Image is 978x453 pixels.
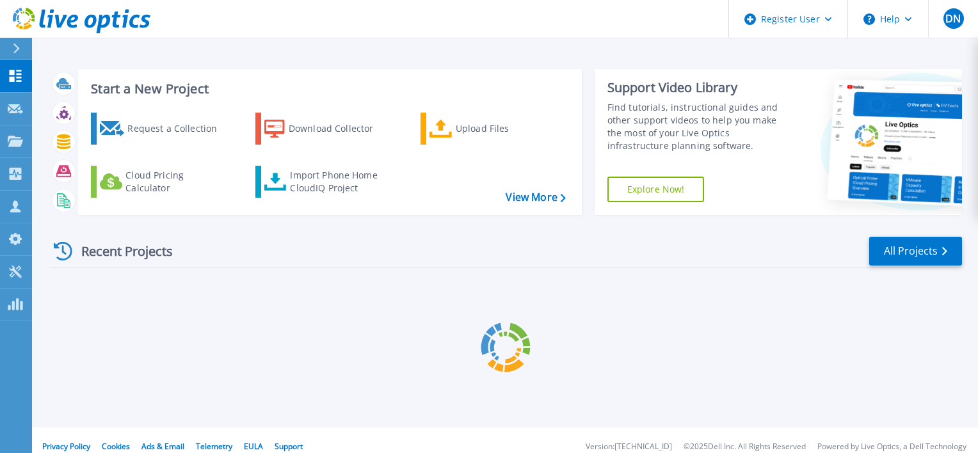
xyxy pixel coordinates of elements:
div: Support Video Library [607,79,792,96]
a: View More [506,191,565,203]
a: All Projects [869,237,962,266]
span: DN [945,13,961,24]
a: Download Collector [255,113,398,145]
a: Privacy Policy [42,441,90,452]
div: Find tutorials, instructional guides and other support videos to help you make the most of your L... [607,101,792,152]
a: Telemetry [196,441,232,452]
h3: Start a New Project [91,82,565,96]
a: Cloud Pricing Calculator [91,166,234,198]
a: Upload Files [421,113,563,145]
li: Powered by Live Optics, a Dell Technology [817,443,966,451]
div: Upload Files [456,116,558,141]
div: Download Collector [289,116,391,141]
div: Import Phone Home CloudIQ Project [290,169,390,195]
a: Explore Now! [607,177,705,202]
a: Support [275,441,303,452]
a: Request a Collection [91,113,234,145]
div: Recent Projects [49,235,190,267]
a: Cookies [102,441,130,452]
li: Version: [TECHNICAL_ID] [586,443,672,451]
div: Cloud Pricing Calculator [125,169,228,195]
a: Ads & Email [141,441,184,452]
a: EULA [244,441,263,452]
li: © 2025 Dell Inc. All Rights Reserved [684,443,806,451]
div: Request a Collection [127,116,230,141]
